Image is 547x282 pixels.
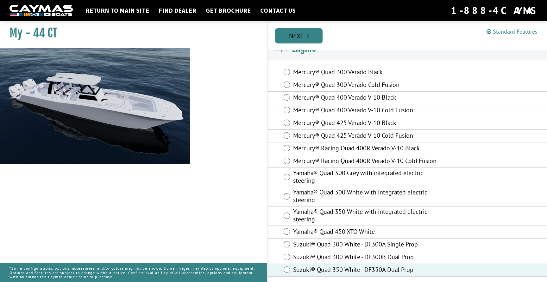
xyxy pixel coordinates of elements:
[293,169,445,186] label: Yamaha® Quad 300 Grey with integrated electric steering
[293,132,445,141] label: Mercury® Quad 425 Verado V-10 Cold Fusion
[293,81,445,90] label: Mercury® Quad 300 Verado Cold Fusion
[293,157,445,166] label: Mercury® Racing Quad 400R Verado V-10 Cold Fusion
[293,208,445,225] label: Yamaha® Quad 350 White with integrated electric steering
[293,94,445,103] label: Mercury® Quad 400 Verado V-10 Black
[293,188,445,205] label: Yamaha® Quad 300 White with integrated electric steering
[293,68,445,77] label: Mercury® Quad 300 Verado Black
[155,6,199,15] a: Find Dealer
[9,263,258,282] p: *Some configurations, options, accessories, and/or colors may not be shown. Some images may depic...
[273,27,547,43] ul: Pagination
[293,106,445,115] label: Mercury® Quad 400 Verado V-10 Cold Fusion
[9,26,251,40] h1: My - 44 CT
[275,28,323,43] a: Next
[451,3,538,17] div: 1-888-4CAYMAS
[293,240,445,250] label: Suzuki® Quad 300 White - DF300A Single Prop
[9,5,73,16] img: white-logo-c9c8dbefe5ff5ceceb0f0178aa75bf4bb51f6bca0971e226c86eb53dfe498488.png
[257,6,299,15] a: Contact Us
[293,228,445,237] label: Yamaha® Quad 450 XTO White
[487,28,538,35] a: Standard Features
[82,6,152,15] a: Return to main site
[203,6,254,15] a: Get Brochure
[293,119,445,128] label: Mercury® Quad 425 Verado V-10 Black
[293,253,445,262] label: Suzuki® Quad 300 White - DF300B Dual Prop
[293,266,445,275] label: Suzuki® Quad 350 White - DF350A Dual Prop
[293,144,445,154] label: Mercury® Racing Quad 400R Verado V-10 Black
